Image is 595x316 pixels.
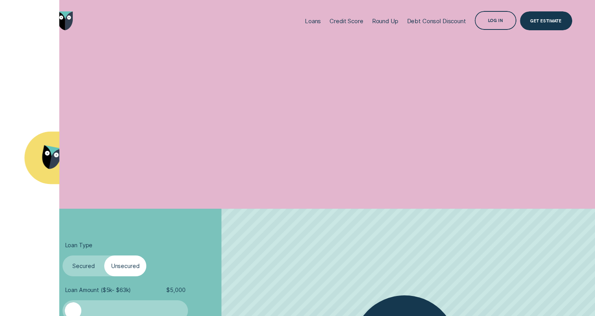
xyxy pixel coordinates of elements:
[475,11,516,30] button: Log in
[520,11,572,30] a: Get Estimate
[20,11,39,30] button: Open Menu
[57,11,73,30] img: Wisr
[63,255,104,276] label: Secured
[372,17,398,25] div: Round Up
[305,17,321,25] div: Loans
[330,17,363,25] div: Credit Score
[166,287,185,294] span: $ 5,000
[407,17,466,25] div: Debt Consol Discount
[65,242,93,249] span: Loan Type
[65,287,131,294] span: Loan Amount ( $5k - $63k )
[23,66,204,153] h4: Doing the maths is smart
[104,255,146,276] label: Unsecured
